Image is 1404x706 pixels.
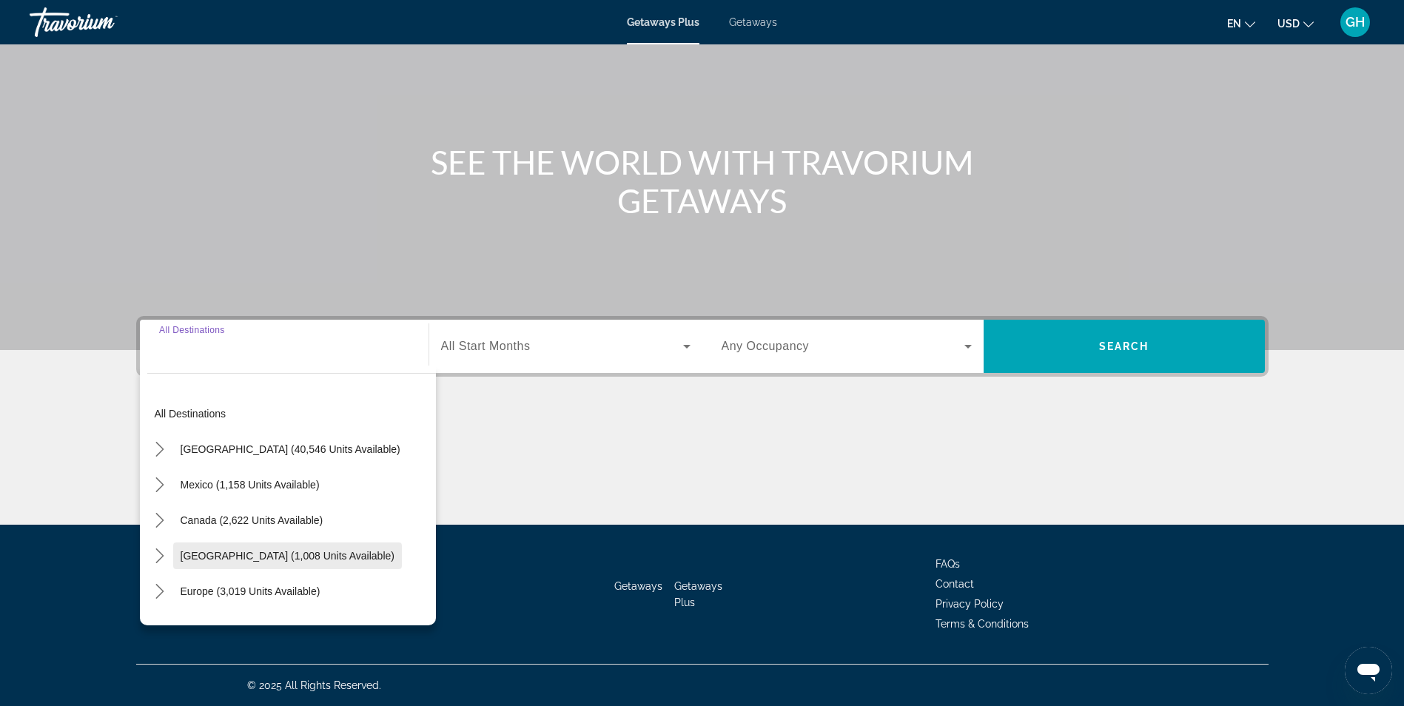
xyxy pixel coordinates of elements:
[140,320,1265,373] div: Search widget
[1277,13,1314,34] button: Change currency
[173,507,331,534] button: Select destination: Canada (2,622 units available)
[147,543,173,569] button: Toggle Caribbean & Atlantic Islands (1,008 units available) submenu
[936,578,974,590] a: Contact
[1227,13,1255,34] button: Change language
[181,585,320,597] span: Europe (3,019 units available)
[1227,18,1241,30] span: en
[147,579,173,605] button: Toggle Europe (3,019 units available) submenu
[729,16,777,28] a: Getaways
[936,598,1004,610] a: Privacy Policy
[181,514,323,526] span: Canada (2,622 units available)
[173,613,394,640] button: Select destination: Australia (238 units available)
[1345,647,1392,694] iframe: Button to launch messaging window
[936,558,960,570] a: FAQs
[140,366,436,625] div: Destination options
[159,338,409,356] input: Select destination
[1277,18,1300,30] span: USD
[1346,15,1365,30] span: GH
[30,3,178,41] a: Travorium
[147,508,173,534] button: Toggle Canada (2,622 units available) submenu
[247,679,381,691] span: © 2025 All Rights Reserved.
[627,16,699,28] a: Getaways Plus
[181,550,394,562] span: [GEOGRAPHIC_DATA] (1,008 units available)
[1336,7,1374,38] button: User Menu
[441,340,531,352] span: All Start Months
[1099,340,1149,352] span: Search
[984,320,1265,373] button: Search
[936,618,1029,630] a: Terms & Conditions
[173,471,327,498] button: Select destination: Mexico (1,158 units available)
[159,325,225,334] span: All Destinations
[173,542,402,569] button: Select destination: Caribbean & Atlantic Islands (1,008 units available)
[147,614,173,640] button: Toggle Australia (238 units available) submenu
[147,437,173,463] button: Toggle United States (40,546 units available) submenu
[425,143,980,220] h1: SEE THE WORLD WITH TRAVORIUM GETAWAYS
[147,400,436,427] button: Select destination: All destinations
[181,443,400,455] span: [GEOGRAPHIC_DATA] (40,546 units available)
[155,408,226,420] span: All destinations
[173,436,408,463] button: Select destination: United States (40,546 units available)
[674,580,722,608] a: Getaways Plus
[181,479,320,491] span: Mexico (1,158 units available)
[614,580,662,592] a: Getaways
[722,340,810,352] span: Any Occupancy
[173,578,328,605] button: Select destination: Europe (3,019 units available)
[147,472,173,498] button: Toggle Mexico (1,158 units available) submenu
